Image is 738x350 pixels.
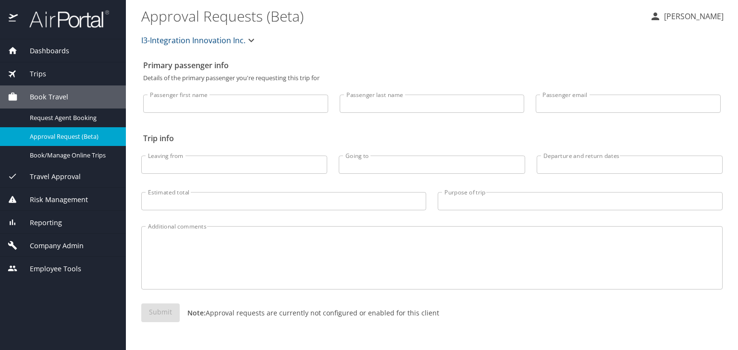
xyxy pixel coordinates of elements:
[143,58,721,73] h2: Primary passenger info
[18,241,84,251] span: Company Admin
[9,10,19,28] img: icon-airportal.png
[141,1,642,31] h1: Approval Requests (Beta)
[661,11,724,22] p: [PERSON_NAME]
[646,8,727,25] button: [PERSON_NAME]
[137,31,261,50] button: I3-Integration Innovation Inc.
[141,34,246,47] span: I3-Integration Innovation Inc.
[18,264,81,274] span: Employee Tools
[30,113,114,122] span: Request Agent Booking
[18,92,68,102] span: Book Travel
[143,131,721,146] h2: Trip info
[18,46,69,56] span: Dashboards
[30,151,114,160] span: Book/Manage Online Trips
[187,308,206,317] strong: Note:
[19,10,109,28] img: airportal-logo.png
[18,194,88,205] span: Risk Management
[18,217,62,228] span: Reporting
[18,171,81,182] span: Travel Approval
[143,75,721,81] p: Details of the primary passenger you're requesting this trip for
[180,308,439,318] p: Approval requests are currently not configured or enabled for this client
[18,69,46,79] span: Trips
[30,132,114,141] span: Approval Request (Beta)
